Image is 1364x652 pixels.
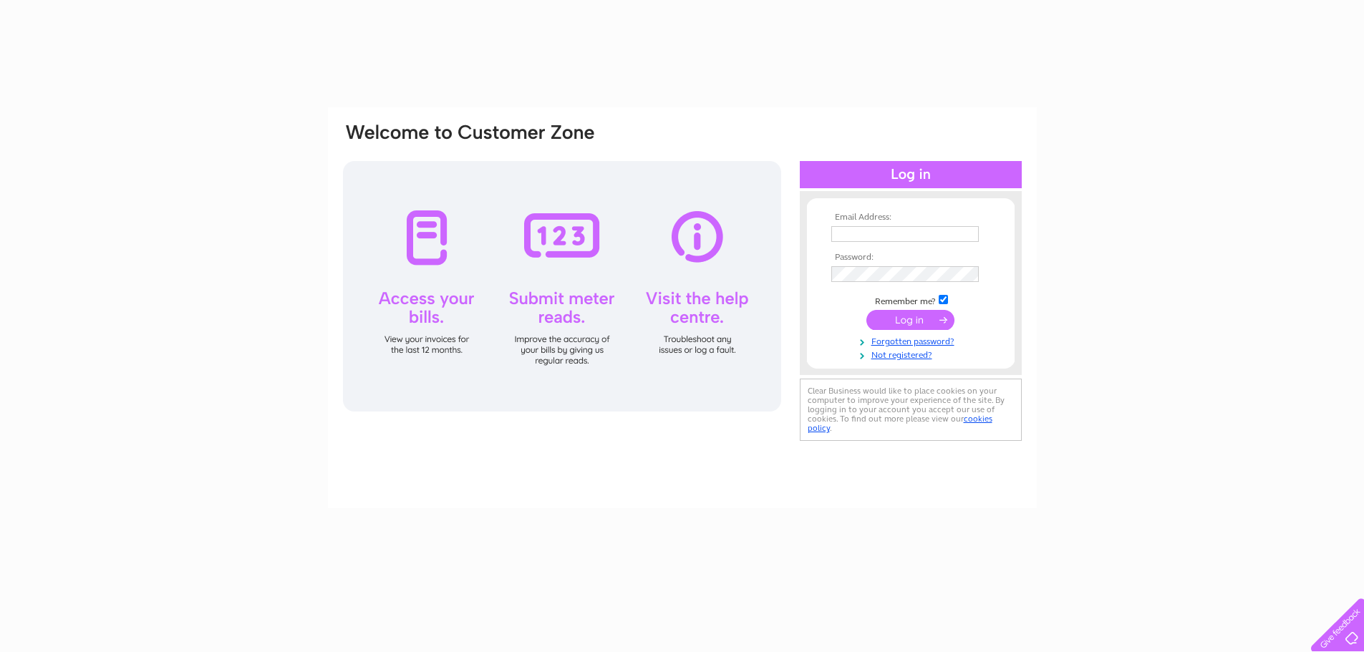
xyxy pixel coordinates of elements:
a: Not registered? [831,347,994,361]
td: Remember me? [828,293,994,307]
a: cookies policy [808,414,992,433]
a: Forgotten password? [831,334,994,347]
input: Submit [866,310,954,330]
th: Password: [828,253,994,263]
div: Clear Business would like to place cookies on your computer to improve your experience of the sit... [800,379,1022,441]
th: Email Address: [828,213,994,223]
